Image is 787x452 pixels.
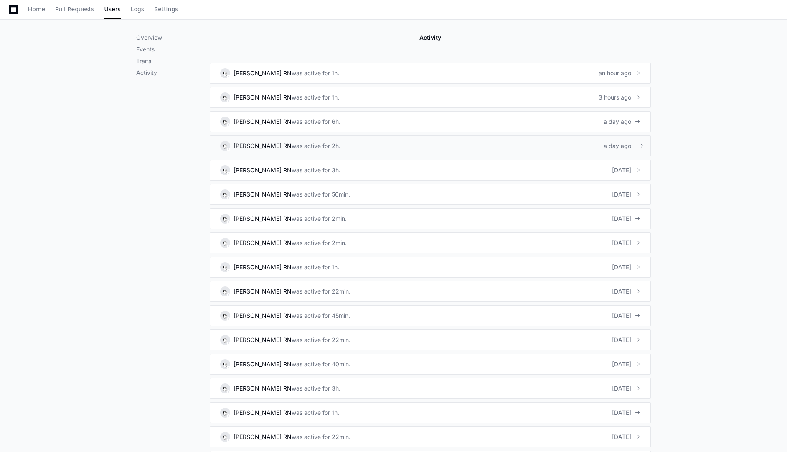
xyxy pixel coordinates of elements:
[234,190,292,199] div: [PERSON_NAME] RN
[210,184,651,205] a: [PERSON_NAME] RNwas active for 50min.[DATE]
[221,433,229,441] img: 10.svg
[234,312,292,320] div: [PERSON_NAME] RN
[55,7,94,12] span: Pull Requests
[292,263,339,271] div: was active for 1h.
[612,409,640,417] div: [DATE]
[604,117,640,126] div: a day ago
[612,239,640,247] div: [DATE]
[210,329,651,350] a: [PERSON_NAME] RNwas active for 22min.[DATE]
[210,281,651,302] a: [PERSON_NAME] RNwas active for 22min.[DATE]
[292,93,339,102] div: was active for 1h.
[210,63,651,84] a: [PERSON_NAME] RNwas active for 1h.an hour ago
[234,360,292,368] div: [PERSON_NAME] RN
[234,166,292,174] div: [PERSON_NAME] RN
[292,166,340,174] div: was active for 3h.
[210,160,651,181] a: [PERSON_NAME] RNwas active for 3h.[DATE]
[210,87,651,108] a: [PERSON_NAME] RNwas active for 1h.3 hours ago
[221,69,229,77] img: 10.svg
[210,232,651,253] a: [PERSON_NAME] RNwas active for 2min.[DATE]
[292,336,350,344] div: was active for 22min.
[612,312,640,320] div: [DATE]
[612,190,640,199] div: [DATE]
[221,287,229,295] img: 10.svg
[292,409,339,417] div: was active for 1h.
[221,312,229,319] img: 10.svg
[604,142,640,150] div: a day ago
[221,336,229,344] img: 10.svg
[599,69,640,77] div: an hour ago
[292,360,350,368] div: was active for 40min.
[136,69,210,77] p: Activity
[292,69,339,77] div: was active for 1h.
[292,239,347,247] div: was active for 2min.
[234,336,292,344] div: [PERSON_NAME] RN
[292,117,340,126] div: was active for 6h.
[210,354,651,375] a: [PERSON_NAME] RNwas active for 40min.[DATE]
[234,69,292,77] div: [PERSON_NAME] RN
[154,7,178,12] span: Settings
[612,215,640,223] div: [DATE]
[292,384,340,393] div: was active for 3h.
[221,93,229,101] img: 10.svg
[28,7,45,12] span: Home
[136,57,210,65] p: Traits
[612,360,640,368] div: [DATE]
[136,45,210,54] p: Events
[612,287,640,296] div: [DATE]
[292,433,350,441] div: was active for 22min.
[210,426,651,447] a: [PERSON_NAME] RNwas active for 22min.[DATE]
[234,409,292,417] div: [PERSON_NAME] RN
[612,166,640,174] div: [DATE]
[136,33,210,42] p: Overview
[234,384,292,393] div: [PERSON_NAME] RN
[234,215,292,223] div: [PERSON_NAME] RN
[599,93,640,102] div: 3 hours ago
[221,190,229,198] img: 10.svg
[210,208,651,229] a: [PERSON_NAME] RNwas active for 2min.[DATE]
[210,257,651,278] a: [PERSON_NAME] RNwas active for 1h.[DATE]
[612,336,640,344] div: [DATE]
[221,142,229,150] img: 10.svg
[104,7,121,12] span: Users
[414,33,446,43] span: Activity
[221,409,229,416] img: 10.svg
[210,402,651,423] a: [PERSON_NAME] RNwas active for 1h.[DATE]
[221,215,229,222] img: 10.svg
[221,360,229,368] img: 10.svg
[234,93,292,102] div: [PERSON_NAME] RN
[234,142,292,150] div: [PERSON_NAME] RN
[210,111,651,132] a: [PERSON_NAME] RNwas active for 6h.a day ago
[234,117,292,126] div: [PERSON_NAME] RN
[221,117,229,125] img: 10.svg
[221,166,229,174] img: 10.svg
[612,433,640,441] div: [DATE]
[612,384,640,393] div: [DATE]
[210,305,651,326] a: [PERSON_NAME] RNwas active for 45min.[DATE]
[234,433,292,441] div: [PERSON_NAME] RN
[292,190,350,199] div: was active for 50min.
[210,378,651,399] a: [PERSON_NAME] RNwas active for 3h.[DATE]
[234,239,292,247] div: [PERSON_NAME] RN
[292,215,347,223] div: was active for 2min.
[292,142,340,150] div: was active for 2h.
[234,287,292,296] div: [PERSON_NAME] RN
[292,287,350,296] div: was active for 22min.
[292,312,350,320] div: was active for 45min.
[612,263,640,271] div: [DATE]
[221,384,229,392] img: 10.svg
[234,263,292,271] div: [PERSON_NAME] RN
[221,263,229,271] img: 10.svg
[221,239,229,247] img: 10.svg
[131,7,144,12] span: Logs
[210,135,651,156] a: [PERSON_NAME] RNwas active for 2h.a day ago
